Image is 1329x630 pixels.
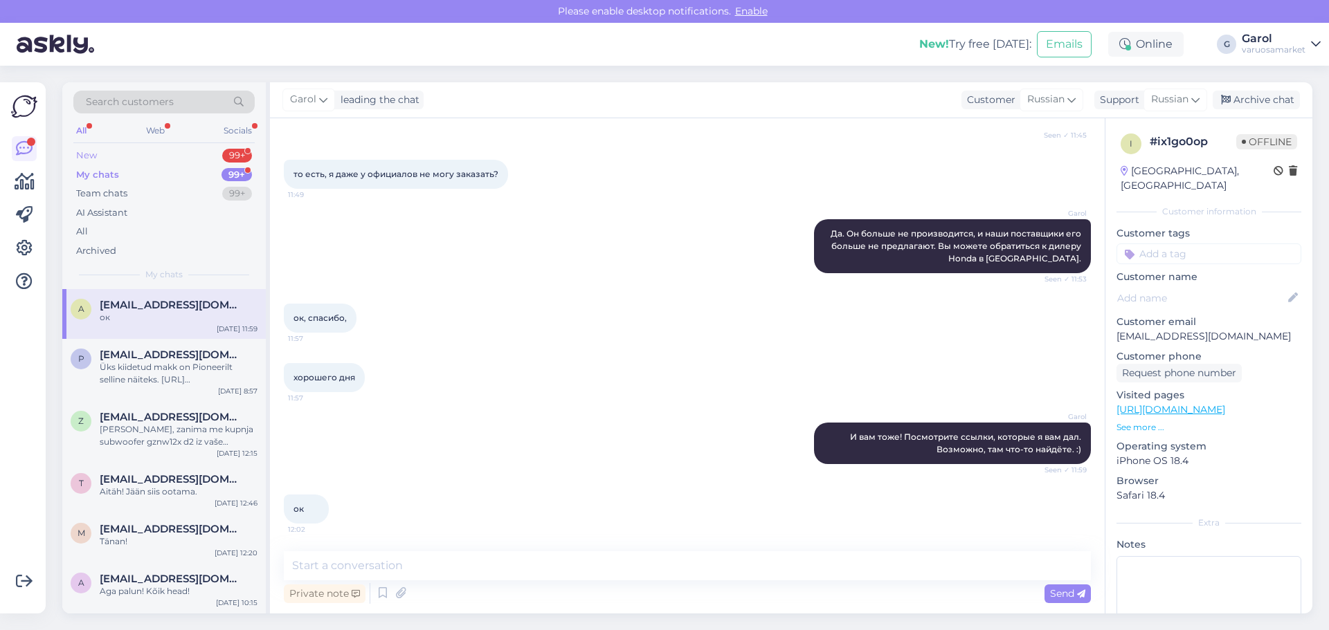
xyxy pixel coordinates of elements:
span: aprudnikov@mail.com [100,299,244,311]
span: Russian [1027,92,1065,107]
div: Online [1108,32,1184,57]
span: m [78,528,85,538]
span: 11:57 [288,393,340,403]
span: ок, спасибо, [293,313,347,323]
span: Garol [1035,411,1087,422]
div: Customer [961,93,1015,107]
span: talis753@gmail.com [100,473,244,485]
div: [DATE] 8:57 [218,386,257,396]
p: Browser [1116,474,1301,488]
div: [PERSON_NAME], zanima me kupnja subwoofer gznw12x d2 iz vaše ponude.buduci da artikl tezi 21 kg m... [100,423,257,448]
a: Garolvaruosamarket [1242,33,1321,55]
span: И вам тоже! Посмотрите ссылки, которые я вам дал. Возможно, там что-то найдёте. :) [850,432,1083,454]
p: Operating system [1116,439,1301,454]
div: Customer information [1116,205,1301,218]
div: Team chats [76,187,127,201]
span: Russian [1151,92,1188,107]
span: Enable [731,5,772,17]
div: AI Assistant [76,206,127,220]
div: 99+ [222,149,252,163]
span: Send [1050,587,1085,600]
div: G [1217,35,1236,54]
div: New [76,149,97,163]
div: [DATE] 12:15 [217,448,257,458]
span: My chats [145,268,183,281]
div: # ix1go0op [1150,133,1236,150]
div: Archive chat [1213,91,1300,109]
div: Try free [DATE]: [919,36,1031,53]
p: See more ... [1116,421,1301,434]
div: Tänan! [100,535,257,548]
div: Garol [1242,33,1305,44]
a: [URL][DOMAIN_NAME] [1116,403,1225,416]
span: zlatkooresic60@gmail.com [100,411,244,423]
div: Aga palun! Kõik head! [100,585,257,597]
span: pax.parnsein@mail.ee [100,349,244,361]
span: 11:57 [288,333,340,344]
div: Support [1094,93,1139,107]
span: 11:49 [288,189,340,200]
div: All [73,122,89,140]
p: Customer email [1116,315,1301,329]
div: [DATE] 10:15 [216,597,257,608]
img: Askly Logo [11,93,37,120]
p: iPhone OS 18.4 [1116,454,1301,468]
div: Socials [221,122,255,140]
b: New! [919,37,949,50]
div: Extra [1116,517,1301,529]
span: ок [293,503,304,514]
span: Garol [290,92,316,107]
div: All [76,225,88,239]
div: 99+ [222,187,252,201]
div: [GEOGRAPHIC_DATA], [GEOGRAPHIC_DATA] [1121,164,1274,193]
input: Add a tag [1116,243,1301,264]
button: Emails [1037,31,1092,57]
div: Request phone number [1116,364,1242,382]
div: [DATE] 12:20 [215,548,257,558]
span: a [78,577,84,588]
p: Customer phone [1116,349,1301,364]
span: Да. Он больше не производится, и наши поставщики его больше не предлагают. Вы можете обратиться к... [831,228,1083,263]
div: leading the chat [335,93,419,107]
div: varuosamarket [1242,44,1305,55]
div: ок [100,311,257,324]
span: a [78,304,84,314]
p: Notes [1116,537,1301,552]
span: ats.kell32@gmail.com [100,573,244,585]
div: Üks kiidetud makk on Pioneerilt selline näiteks. [URL][DOMAIN_NAME] [100,361,257,386]
span: Seen ✓ 11:45 [1035,130,1087,140]
span: то есть, я даже у официалов не могу заказать? [293,169,498,179]
span: matikonsap@gmail.com [100,523,244,535]
p: Customer name [1116,270,1301,284]
p: Safari 18.4 [1116,488,1301,503]
div: [DATE] 12:46 [215,498,257,508]
span: z [78,416,84,426]
div: Archived [76,244,116,258]
div: Private note [284,584,365,603]
div: [DATE] 11:59 [217,324,257,334]
span: Seen ✓ 11:53 [1035,274,1087,284]
span: хорошего дня [293,372,355,382]
div: 99+ [221,168,252,182]
span: Offline [1236,134,1297,149]
div: Web [143,122,168,140]
span: p [78,353,84,364]
input: Add name [1117,290,1285,306]
p: Visited pages [1116,388,1301,402]
p: Customer tags [1116,226,1301,241]
span: Seen ✓ 11:59 [1035,465,1087,475]
span: t [79,478,84,488]
p: [EMAIL_ADDRESS][DOMAIN_NAME] [1116,329,1301,344]
span: Garol [1035,208,1087,219]
span: i [1130,138,1132,149]
div: Aitäh! Jään siis ootama. [100,485,257,498]
span: Search customers [86,95,174,109]
span: 12:02 [288,524,340,535]
div: My chats [76,168,119,182]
